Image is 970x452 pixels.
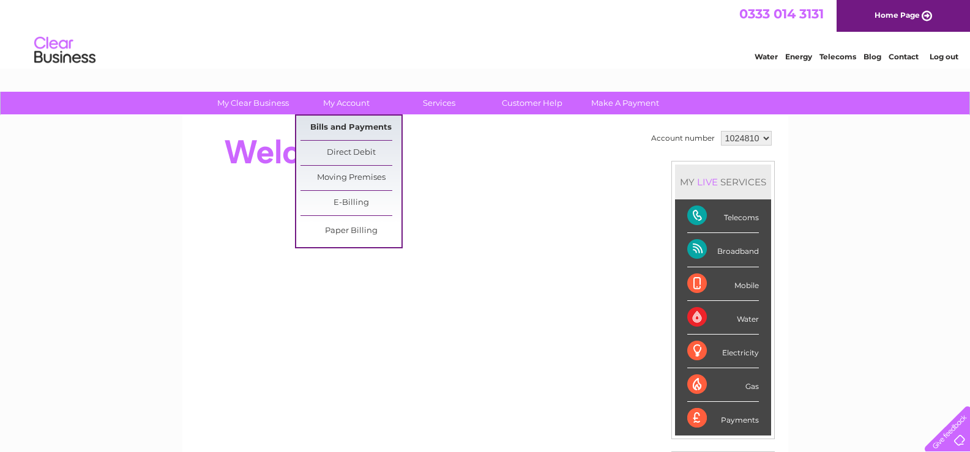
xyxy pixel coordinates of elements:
a: Paper Billing [300,219,401,243]
a: E-Billing [300,191,401,215]
div: Gas [687,368,759,402]
div: Water [687,301,759,335]
a: Direct Debit [300,141,401,165]
a: Energy [785,52,812,61]
a: Blog [864,52,881,61]
img: logo.png [34,32,96,69]
a: Bills and Payments [300,116,401,140]
a: My Clear Business [203,92,304,114]
td: Account number [648,128,718,149]
a: Make A Payment [575,92,676,114]
a: 0333 014 3131 [739,6,824,21]
div: Payments [687,402,759,435]
div: Clear Business is a trading name of Verastar Limited (registered in [GEOGRAPHIC_DATA] No. 3667643... [196,7,775,59]
div: MY SERVICES [675,165,771,199]
div: Telecoms [687,199,759,233]
a: Moving Premises [300,166,401,190]
a: Contact [889,52,919,61]
a: My Account [296,92,397,114]
div: LIVE [695,176,720,188]
div: Broadband [687,233,759,267]
a: Services [389,92,490,114]
div: Electricity [687,335,759,368]
a: Water [755,52,778,61]
div: Mobile [687,267,759,301]
a: Telecoms [819,52,856,61]
a: Customer Help [482,92,583,114]
a: Log out [930,52,958,61]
